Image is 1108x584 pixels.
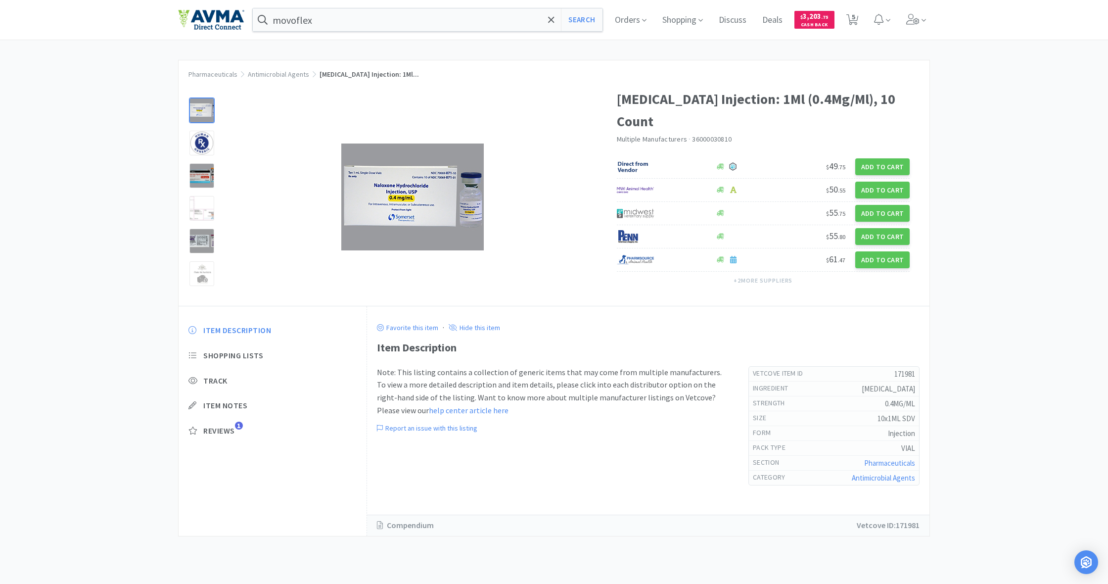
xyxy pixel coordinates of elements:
[826,256,829,264] span: $
[855,182,910,198] button: Add to Cart
[855,228,910,245] button: Add to Cart
[796,384,915,394] h5: [MEDICAL_DATA]
[203,400,247,411] span: Item Notes
[826,207,845,218] span: 55
[826,160,845,172] span: 49
[617,229,654,244] img: e1133ece90fa4a959c5ae41b0808c578_9.png
[1074,550,1098,574] div: Open Intercom Messenger
[753,428,779,438] h6: form
[715,16,750,25] a: Discuss
[692,135,732,144] span: 36000030810
[248,70,309,79] a: Antimicrobial Agents
[758,16,786,25] a: Deals
[753,473,793,483] h6: Category
[203,376,228,386] span: Track
[384,323,438,332] p: Favorite this item
[838,256,845,264] span: . 47
[320,70,419,79] span: [MEDICAL_DATA] Injection: 1Ml...
[826,184,845,195] span: 50
[617,183,654,197] img: f6b2451649754179b5b4e0c70c3f7cb0_2.png
[729,274,797,288] button: +2more suppliers
[753,413,774,423] h6: size
[617,159,654,174] img: c67096674d5b41e1bca769e75293f8dd_19.png
[203,426,235,436] span: Reviews
[857,519,920,532] p: Vetcove ID: 171981
[203,350,263,361] span: Shopping Lists
[753,443,793,453] h6: pack type
[826,163,829,171] span: $
[383,424,477,433] p: Report an issue with this listing
[826,233,829,241] span: $
[838,233,845,241] span: . 80
[689,135,691,144] span: ·
[429,405,508,415] a: help center article here
[341,144,484,250] img: 53256e94fa0a48099855a6e5b697d3f1_157751.jpeg
[826,210,829,217] span: $
[377,366,729,417] p: Note: This listing contains a collection of generic items that may come from multiple manufacture...
[443,321,444,334] div: ·
[377,339,920,356] div: Item Description
[377,519,444,532] a: Compendium
[793,398,915,409] h5: 0.4MG/ML
[617,135,688,144] a: Multiple Manufacturers
[821,14,829,20] span: . 75
[617,88,910,133] h1: [MEDICAL_DATA] Injection: 1Ml (0.4Mg/Ml), 10 Count
[794,6,834,33] a: $3,203.75Cash Back
[188,70,237,79] a: Pharmaceuticals
[617,252,654,267] img: 7915dbd3f8974342a4dc3feb8efc1740_58.png
[800,11,829,21] span: 3,203
[561,8,602,31] button: Search
[774,413,915,424] h5: 10x1ML SDV
[826,230,845,242] span: 55
[753,398,792,408] h6: strength
[800,14,803,20] span: $
[753,369,811,379] h6: Vetcove Item Id
[826,187,829,194] span: $
[235,422,243,430] span: 1
[855,158,910,175] button: Add to Cart
[838,210,845,217] span: . 75
[826,253,845,265] span: 61
[838,163,845,171] span: . 75
[842,17,863,26] a: 5
[793,443,915,453] h5: VIAL
[253,8,602,31] input: Search by item, sku, manufacturer, ingredient, size...
[855,251,910,268] button: Add to Cart
[779,428,915,438] h5: Injection
[753,458,787,468] h6: Section
[838,187,845,194] span: . 55
[811,369,915,379] h5: 171981
[203,325,271,336] span: Item Description
[178,9,244,30] img: e4e33dab9f054f5782a47901c742baa9_102.png
[457,323,500,332] p: Hide this item
[617,206,654,221] img: 4dd14cff54a648ac9e977f0c5da9bc2e_5.png
[852,473,915,483] a: Antimicrobial Agents
[753,384,796,393] h6: ingredient
[864,458,915,468] a: Pharmaceuticals
[855,205,910,222] button: Add to Cart
[800,22,829,29] span: Cash Back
